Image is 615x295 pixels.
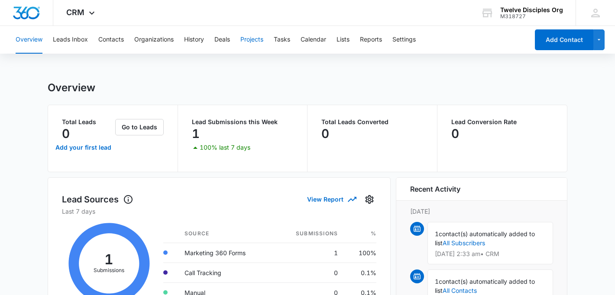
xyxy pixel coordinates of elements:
[184,26,204,54] button: History
[392,26,416,54] button: Settings
[435,278,535,294] span: contact(s) automatically added to list
[16,26,42,54] button: Overview
[134,26,174,54] button: Organizations
[345,224,376,243] th: %
[410,184,460,194] h6: Recent Activity
[178,243,273,263] td: Marketing 360 Forms
[301,26,326,54] button: Calendar
[273,243,345,263] td: 1
[62,193,133,206] h1: Lead Sources
[48,81,95,94] h1: Overview
[273,263,345,282] td: 0
[435,230,535,247] span: contact(s) automatically added to list
[274,26,290,54] button: Tasks
[273,224,345,243] th: Submissions
[200,144,250,151] p: 100% last 7 days
[443,287,477,294] a: All Contacts
[62,127,70,141] p: 0
[345,263,376,282] td: 0.1%
[115,119,164,135] button: Go to Leads
[535,29,593,50] button: Add Contact
[307,192,356,207] button: View Report
[435,251,546,257] p: [DATE] 2:33 am • CRM
[500,6,563,13] div: account name
[363,192,376,206] button: Settings
[410,207,553,216] p: [DATE]
[178,263,273,282] td: Call Tracking
[66,8,84,17] span: CRM
[62,119,113,125] p: Total Leads
[53,26,88,54] button: Leads Inbox
[53,137,113,158] a: Add your first lead
[98,26,124,54] button: Contacts
[337,26,350,54] button: Lists
[451,127,459,141] p: 0
[321,119,423,125] p: Total Leads Converted
[360,26,382,54] button: Reports
[214,26,230,54] button: Deals
[62,207,376,216] p: Last 7 days
[321,127,329,141] p: 0
[240,26,263,54] button: Projects
[435,278,439,285] span: 1
[451,119,553,125] p: Lead Conversion Rate
[435,230,439,237] span: 1
[500,13,563,19] div: account id
[443,239,485,247] a: All Subscribers
[115,123,164,131] a: Go to Leads
[345,243,376,263] td: 100%
[192,127,200,141] p: 1
[178,224,273,243] th: Source
[192,119,294,125] p: Lead Submissions this Week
